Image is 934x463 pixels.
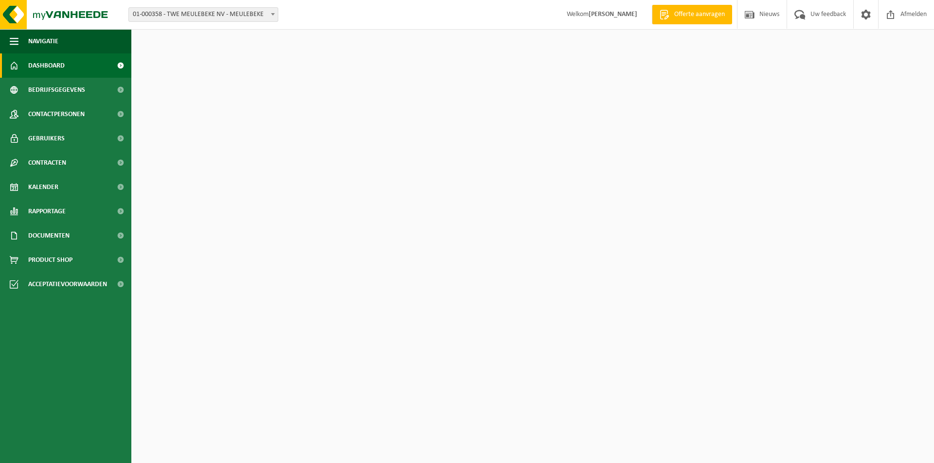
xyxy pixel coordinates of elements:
span: Offerte aanvragen [672,10,727,19]
span: Bedrijfsgegevens [28,78,85,102]
span: Documenten [28,223,70,248]
span: Navigatie [28,29,58,53]
span: Product Shop [28,248,72,272]
span: Contactpersonen [28,102,85,126]
span: Kalender [28,175,58,199]
span: Dashboard [28,53,65,78]
span: Acceptatievoorwaarden [28,272,107,296]
strong: [PERSON_NAME] [589,11,637,18]
span: Contracten [28,151,66,175]
span: Rapportage [28,199,66,223]
span: Gebruikers [28,126,65,151]
span: 01-000358 - TWE MEULEBEKE NV - MEULEBEKE [129,8,278,21]
span: 01-000358 - TWE MEULEBEKE NV - MEULEBEKE [128,7,278,22]
a: Offerte aanvragen [652,5,732,24]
